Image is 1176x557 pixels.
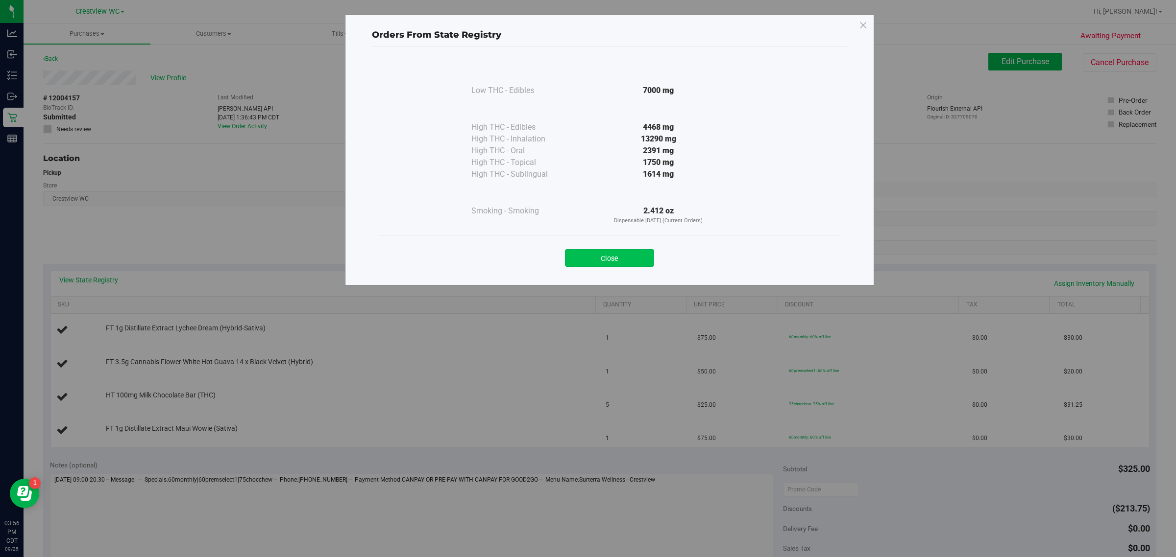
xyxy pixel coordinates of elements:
[372,29,501,40] span: Orders From State Registry
[569,168,748,180] div: 1614 mg
[471,121,569,133] div: High THC - Edibles
[569,205,748,225] div: 2.412 oz
[471,157,569,168] div: High THC - Topical
[471,205,569,217] div: Smoking - Smoking
[569,217,748,225] p: Dispensable [DATE] (Current Orders)
[471,133,569,145] div: High THC - Inhalation
[471,85,569,96] div: Low THC - Edibles
[565,249,654,267] button: Close
[569,121,748,133] div: 4468 mg
[29,477,41,489] iframe: Resource center unread badge
[569,145,748,157] div: 2391 mg
[569,85,748,96] div: 7000 mg
[569,133,748,145] div: 13290 mg
[569,157,748,168] div: 1750 mg
[10,479,39,508] iframe: Resource center
[471,168,569,180] div: High THC - Sublingual
[471,145,569,157] div: High THC - Oral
